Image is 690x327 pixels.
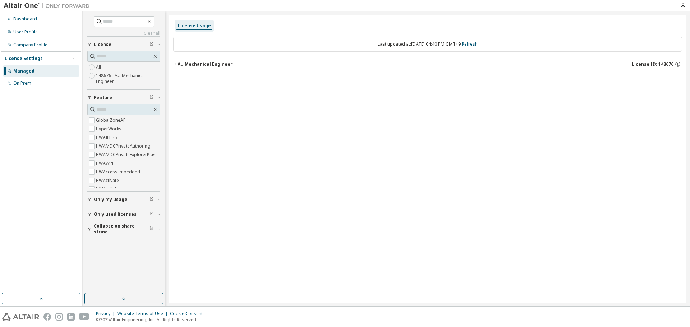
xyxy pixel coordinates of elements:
button: Only my usage [87,192,160,207]
span: Collapse on share string [94,223,149,235]
img: instagram.svg [55,313,63,321]
div: AU Mechanical Engineer [178,61,233,67]
button: Only used licenses [87,206,160,222]
button: Feature [87,90,160,106]
label: HWAMDCPrivateExplorerPlus [96,150,157,159]
span: Clear filter [149,211,154,217]
p: © 2025 Altair Engineering, Inc. All Rights Reserved. [96,317,207,323]
label: HWAIFPBS [96,133,119,142]
label: HWActivate [96,176,120,185]
label: 148676 - AU Mechanical Engineer [96,71,160,86]
span: Clear filter [149,197,154,202]
button: AU Mechanical EngineerLicense ID: 148676 [173,56,682,72]
div: User Profile [13,29,38,35]
span: License [94,42,111,47]
div: Dashboard [13,16,37,22]
span: Only used licenses [94,211,137,217]
button: License [87,37,160,52]
span: Feature [94,95,112,101]
div: License Usage [178,23,211,29]
a: Clear all [87,31,160,36]
img: facebook.svg [43,313,51,321]
img: Altair One [4,2,93,9]
div: Managed [13,68,34,74]
label: HyperWorks [96,125,123,133]
span: Clear filter [149,95,154,101]
label: HWAWPF [96,159,116,168]
img: youtube.svg [79,313,89,321]
label: HWAcufwh [96,185,119,193]
div: On Prem [13,80,31,86]
span: Clear filter [149,226,154,232]
label: HWAMDCPrivateAuthoring [96,142,152,150]
div: Company Profile [13,42,47,48]
img: altair_logo.svg [2,313,39,321]
div: License Settings [5,56,43,61]
label: HWAccessEmbedded [96,168,142,176]
span: License ID: 148676 [632,61,673,67]
img: linkedin.svg [67,313,75,321]
div: Privacy [96,311,117,317]
span: Clear filter [149,42,154,47]
a: Refresh [462,41,478,47]
div: Website Terms of Use [117,311,170,317]
div: Cookie Consent [170,311,207,317]
button: Collapse on share string [87,221,160,237]
label: GlobalZoneAP [96,116,127,125]
div: Last updated at: [DATE] 04:40 PM GMT+9 [173,37,682,52]
label: All [96,63,102,71]
span: Only my usage [94,197,127,202]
